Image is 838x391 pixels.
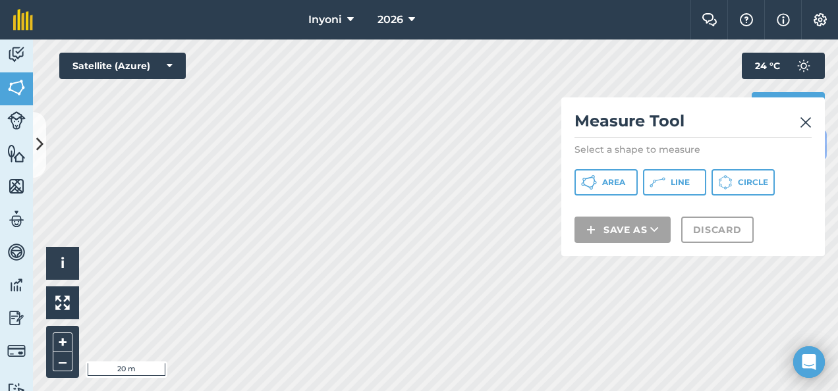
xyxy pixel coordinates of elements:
img: svg+xml;base64,PHN2ZyB4bWxucz0iaHR0cDovL3d3dy53My5vcmcvMjAwMC9zdmciIHdpZHRoPSIxNCIgaGVpZ2h0PSIyNC... [586,222,596,238]
img: fieldmargin Logo [13,9,33,30]
button: Print [752,92,825,118]
img: svg+xml;base64,PD94bWwgdmVyc2lvbj0iMS4wIiBlbmNvZGluZz0idXRmLTgiPz4KPCEtLSBHZW5lcmF0b3I6IEFkb2JlIE... [7,342,26,360]
button: Save as [574,217,671,243]
img: svg+xml;base64,PD94bWwgdmVyc2lvbj0iMS4wIiBlbmNvZGluZz0idXRmLTgiPz4KPCEtLSBHZW5lcmF0b3I6IEFkb2JlIE... [7,308,26,328]
span: Inyoni [308,12,342,28]
img: svg+xml;base64,PHN2ZyB4bWxucz0iaHR0cDovL3d3dy53My5vcmcvMjAwMC9zdmciIHdpZHRoPSIyMiIgaGVpZ2h0PSIzMC... [800,115,812,130]
button: Discard [681,217,754,243]
img: svg+xml;base64,PHN2ZyB4bWxucz0iaHR0cDovL3d3dy53My5vcmcvMjAwMC9zdmciIHdpZHRoPSI1NiIgaGVpZ2h0PSI2MC... [7,143,26,163]
span: Circle [738,177,768,188]
button: 24 °C [742,53,825,79]
span: Area [602,177,625,188]
img: svg+xml;base64,PD94bWwgdmVyc2lvbj0iMS4wIiBlbmNvZGluZz0idXRmLTgiPz4KPCEtLSBHZW5lcmF0b3I6IEFkb2JlIE... [791,53,817,79]
img: svg+xml;base64,PD94bWwgdmVyc2lvbj0iMS4wIiBlbmNvZGluZz0idXRmLTgiPz4KPCEtLSBHZW5lcmF0b3I6IEFkb2JlIE... [7,242,26,262]
p: Select a shape to measure [574,143,812,156]
span: i [61,255,65,271]
img: svg+xml;base64,PHN2ZyB4bWxucz0iaHR0cDovL3d3dy53My5vcmcvMjAwMC9zdmciIHdpZHRoPSI1NiIgaGVpZ2h0PSI2MC... [7,176,26,196]
span: 24 ° C [755,53,780,79]
button: Area [574,169,638,195]
img: A question mark icon [739,13,754,26]
span: 2026 [377,12,403,28]
img: svg+xml;base64,PD94bWwgdmVyc2lvbj0iMS4wIiBlbmNvZGluZz0idXRmLTgiPz4KPCEtLSBHZW5lcmF0b3I6IEFkb2JlIE... [7,111,26,130]
img: svg+xml;base64,PD94bWwgdmVyc2lvbj0iMS4wIiBlbmNvZGluZz0idXRmLTgiPz4KPCEtLSBHZW5lcmF0b3I6IEFkb2JlIE... [7,275,26,295]
img: svg+xml;base64,PD94bWwgdmVyc2lvbj0iMS4wIiBlbmNvZGluZz0idXRmLTgiPz4KPCEtLSBHZW5lcmF0b3I6IEFkb2JlIE... [7,209,26,229]
h2: Measure Tool [574,111,812,138]
img: svg+xml;base64,PHN2ZyB4bWxucz0iaHR0cDovL3d3dy53My5vcmcvMjAwMC9zdmciIHdpZHRoPSIxNyIgaGVpZ2h0PSIxNy... [777,12,790,28]
button: Satellite (Azure) [59,53,186,79]
span: Line [671,177,690,188]
button: i [46,247,79,280]
div: Open Intercom Messenger [793,346,825,378]
button: – [53,352,72,371]
img: svg+xml;base64,PHN2ZyB4bWxucz0iaHR0cDovL3d3dy53My5vcmcvMjAwMC9zdmciIHdpZHRoPSI1NiIgaGVpZ2h0PSI2MC... [7,78,26,97]
button: + [53,332,72,352]
img: A cog icon [812,13,828,26]
button: Line [643,169,706,195]
img: Two speech bubbles overlapping with the left bubble in the forefront [702,13,717,26]
button: Circle [712,169,775,195]
img: Four arrows, one pointing top left, one top right, one bottom right and the last bottom left [55,296,70,310]
img: svg+xml;base64,PD94bWwgdmVyc2lvbj0iMS4wIiBlbmNvZGluZz0idXRmLTgiPz4KPCEtLSBHZW5lcmF0b3I6IEFkb2JlIE... [7,45,26,65]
